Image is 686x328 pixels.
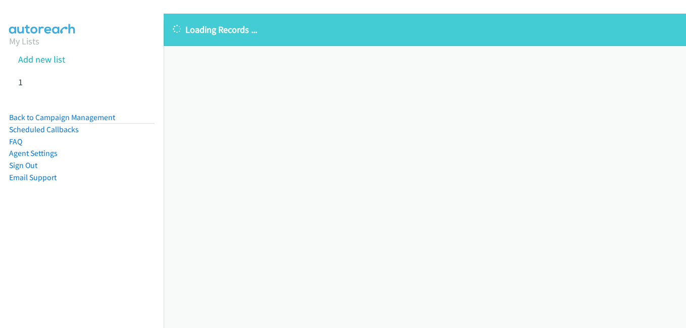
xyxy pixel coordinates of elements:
a: 1 [18,76,23,88]
p: Loading Records ... [173,23,677,36]
a: Scheduled Callbacks [9,125,79,134]
a: Agent Settings [9,148,58,158]
a: Email Support [9,173,57,182]
a: FAQ [9,137,22,146]
a: My Lists [9,35,39,47]
a: Back to Campaign Management [9,113,115,122]
a: Sign Out [9,160,37,170]
a: Add new list [18,53,65,65]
